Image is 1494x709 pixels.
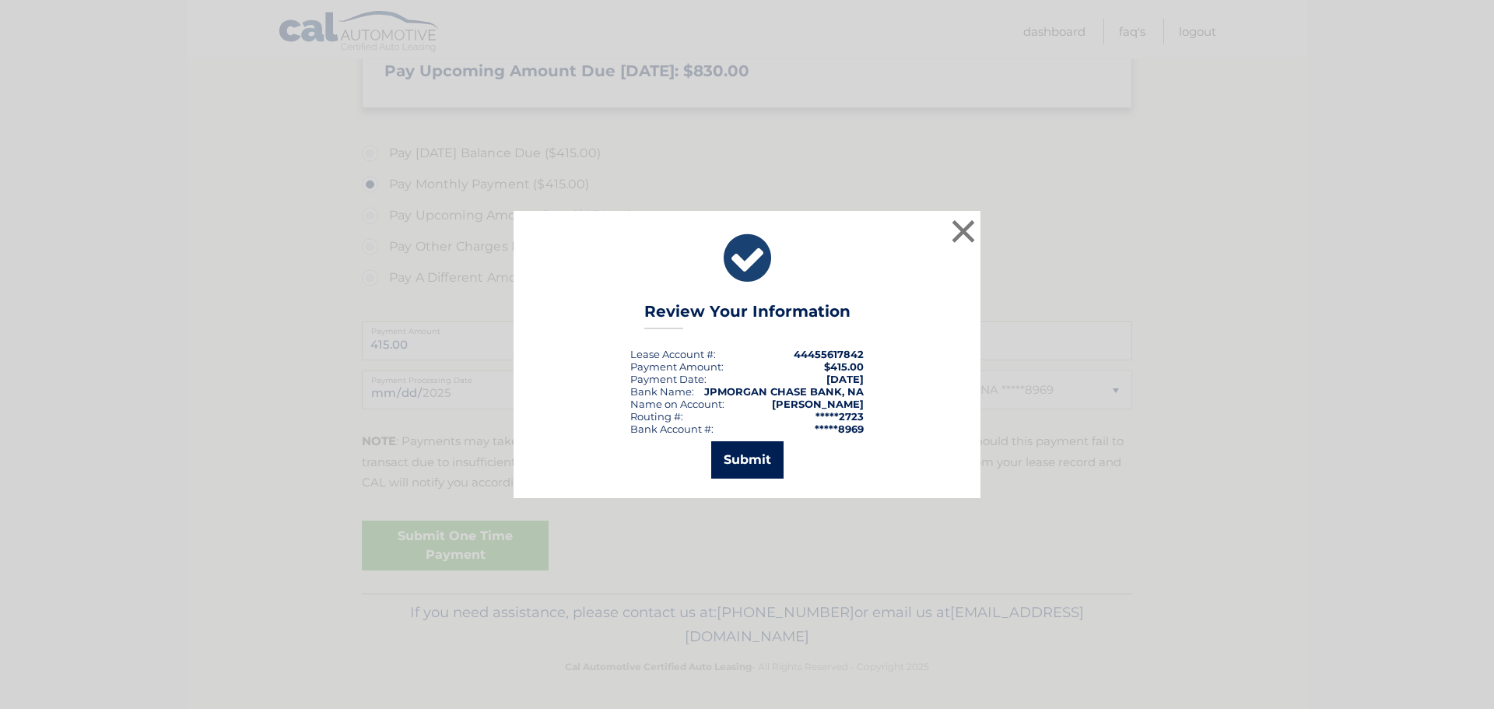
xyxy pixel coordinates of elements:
button: Submit [711,441,784,479]
button: × [948,216,979,247]
div: Bank Account #: [630,423,714,435]
strong: 44455617842 [794,348,864,360]
span: [DATE] [826,373,864,385]
h3: Review Your Information [644,302,850,329]
div: Lease Account #: [630,348,716,360]
strong: [PERSON_NAME] [772,398,864,410]
span: Payment Date [630,373,704,385]
div: Bank Name: [630,385,694,398]
div: Payment Amount: [630,360,724,373]
div: Routing #: [630,410,683,423]
div: Name on Account: [630,398,724,410]
span: $415.00 [824,360,864,373]
div: : [630,373,707,385]
strong: JPMORGAN CHASE BANK, NA [704,385,864,398]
